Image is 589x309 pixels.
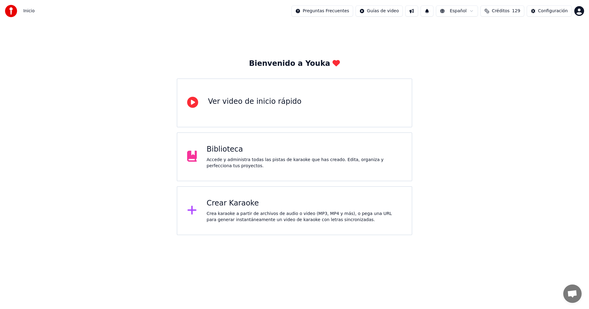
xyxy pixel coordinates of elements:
img: youka [5,5,17,17]
div: Ver video de inicio rápido [208,97,302,107]
span: Inicio [23,8,35,14]
button: Guías de video [356,6,403,17]
button: Créditos129 [480,6,524,17]
nav: breadcrumb [23,8,35,14]
div: Bienvenido a Youka [249,59,340,69]
div: Crear Karaoke [207,198,402,208]
span: Créditos [492,8,510,14]
button: Preguntas Frecuentes [291,6,353,17]
span: 129 [512,8,520,14]
button: Configuración [527,6,572,17]
div: Configuración [538,8,568,14]
div: Biblioteca [207,145,402,154]
div: Open chat [563,285,582,303]
div: Accede y administra todas las pistas de karaoke que has creado. Edita, organiza y perfecciona tus... [207,157,402,169]
div: Crea karaoke a partir de archivos de audio o video (MP3, MP4 y más), o pega una URL para generar ... [207,211,402,223]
